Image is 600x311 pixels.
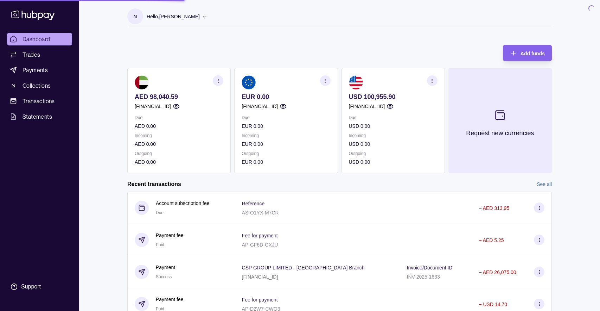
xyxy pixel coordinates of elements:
[349,150,438,157] p: Outgoing
[156,199,210,207] p: Account subscription fee
[479,205,509,211] p: − AED 313.95
[242,75,256,89] img: eu
[349,93,438,101] p: USD 100,955.90
[135,102,171,110] p: [FINANCIAL_ID]
[242,93,330,101] p: EUR 0.00
[156,263,175,271] p: Payment
[135,114,223,122] p: Due
[242,210,279,216] p: AS-O1YX-M7CR
[479,269,516,275] p: − AED 26,075.00
[7,279,72,294] a: Support
[135,140,223,148] p: AED 0.00
[135,150,223,157] p: Outgoing
[242,233,278,238] p: Fee for payment
[242,242,278,248] p: AP-GF6D-GXJU
[479,301,507,307] p: − USD 14.70
[407,274,440,280] p: INV-2025-1633
[156,242,164,247] span: Paid
[156,274,172,279] span: Success
[133,13,137,20] p: N
[242,132,330,139] p: Incoming
[349,132,438,139] p: Incoming
[448,68,552,173] button: Request new currencies
[242,274,278,280] p: [FINANCIAL_ID]
[135,158,223,166] p: AED 0.00
[156,231,184,239] p: Payment fee
[349,114,438,122] p: Due
[242,158,330,166] p: EUR 0.00
[242,102,278,110] p: [FINANCIAL_ID]
[466,129,534,137] p: Request new currencies
[7,48,72,61] a: Trades
[23,50,40,59] span: Trades
[521,51,545,56] span: Add funds
[503,45,552,61] button: Add funds
[7,110,72,123] a: Statements
[242,150,330,157] p: Outgoing
[7,95,72,107] a: Transactions
[23,35,50,43] span: Dashboard
[23,112,52,121] span: Statements
[23,97,55,105] span: Transactions
[242,114,330,122] p: Due
[21,283,41,291] div: Support
[349,102,385,110] p: [FINANCIAL_ID]
[135,75,149,89] img: ae
[156,210,164,215] span: Due
[7,33,72,45] a: Dashboard
[479,237,504,243] p: − AED 5.25
[135,122,223,130] p: AED 0.00
[242,140,330,148] p: EUR 0.00
[156,296,184,303] p: Payment fee
[7,64,72,76] a: Payments
[23,81,51,90] span: Collections
[147,13,200,20] p: Hello, [PERSON_NAME]
[242,201,265,206] p: Reference
[537,180,552,188] a: See all
[349,140,438,148] p: USD 0.00
[242,265,365,270] p: CSP GROUP LIMITED - [GEOGRAPHIC_DATA] Branch
[349,158,438,166] p: USD 0.00
[135,132,223,139] p: Incoming
[349,75,363,89] img: us
[7,79,72,92] a: Collections
[23,66,48,74] span: Payments
[349,122,438,130] p: USD 0.00
[135,93,223,101] p: AED 98,040.59
[242,122,330,130] p: EUR 0.00
[242,297,278,303] p: Fee for payment
[407,265,453,270] p: Invoice/Document ID
[127,180,181,188] h2: Recent transactions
